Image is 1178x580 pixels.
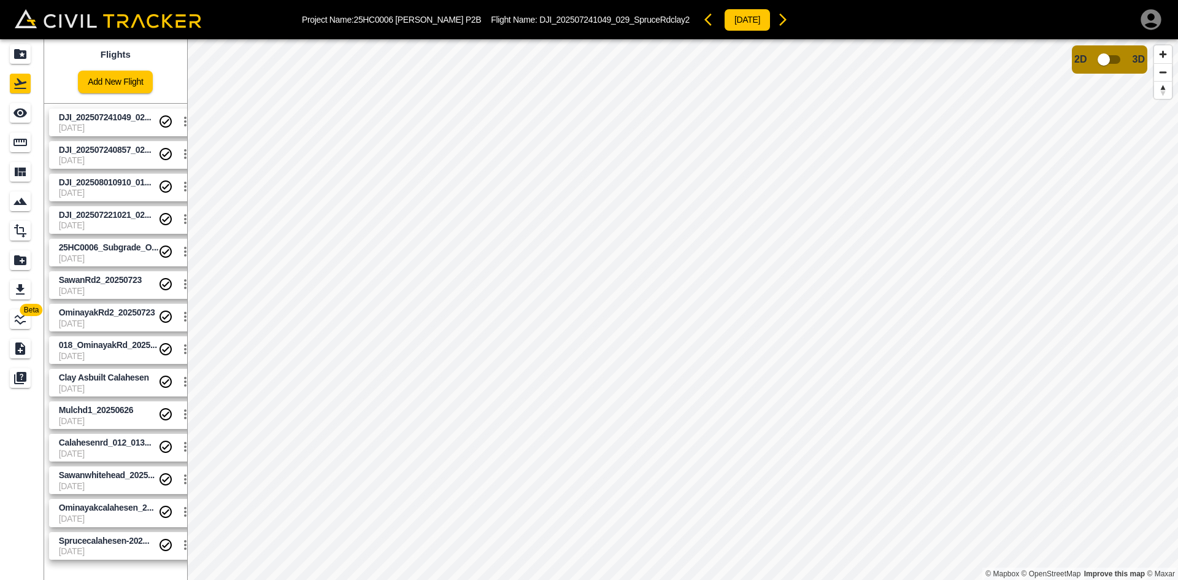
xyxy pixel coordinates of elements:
[1133,54,1145,65] span: 3D
[1084,570,1145,578] a: Map feedback
[1147,570,1175,578] a: Maxar
[1074,54,1087,65] span: 2D
[985,570,1019,578] a: Mapbox
[539,15,690,25] span: DJI_202507241049_029_SpruceRdclay2
[491,15,690,25] p: Flight Name:
[1154,63,1172,81] button: Zoom out
[15,9,201,28] img: Civil Tracker
[1154,81,1172,99] button: Reset bearing to north
[724,9,771,31] button: [DATE]
[302,15,481,25] p: Project Name: 25HC0006 [PERSON_NAME] P2B
[1022,570,1081,578] a: OpenStreetMap
[187,39,1178,580] canvas: Map
[1154,45,1172,63] button: Zoom in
